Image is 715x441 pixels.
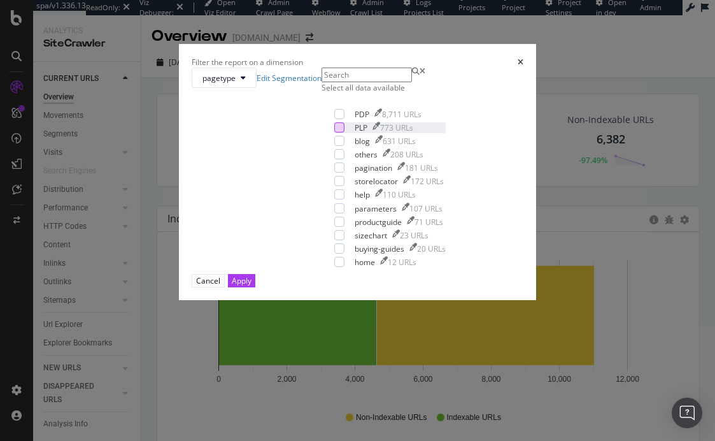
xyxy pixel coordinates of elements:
[390,149,423,160] div: 208 URLs
[411,176,444,187] div: 172 URLs
[355,243,404,254] div: buying-guides
[192,68,257,88] button: pagetype
[518,57,523,68] div: times
[383,189,416,200] div: 110 URLs
[192,274,225,287] button: Cancel
[400,230,428,241] div: 23 URLs
[196,275,220,286] div: Cancel
[672,398,702,428] div: Open Intercom Messenger
[355,163,392,173] div: pagination
[355,149,378,160] div: others
[414,217,443,228] div: 71 URLs
[355,230,387,241] div: sizechart
[382,109,421,120] div: 8,711 URLs
[388,257,416,268] div: 12 URLs
[405,163,438,173] div: 181 URLs
[383,136,416,147] div: 631 URLs
[355,257,375,268] div: home
[409,203,442,214] div: 107 URLs
[355,136,370,147] div: blog
[380,122,413,133] div: 773 URLs
[228,274,255,287] button: Apply
[355,176,398,187] div: storelocator
[355,109,369,120] div: PDP
[257,73,322,83] a: Edit Segmentation
[355,122,367,133] div: PLP
[192,57,303,68] div: Filter the report on a dimension
[179,44,537,300] div: modal
[322,82,458,93] div: Select all data available
[355,189,370,200] div: help
[355,217,402,228] div: productguide
[232,275,251,286] div: Apply
[322,68,412,82] input: Search
[355,203,397,214] div: parameters
[417,243,446,254] div: 20 URLs
[202,73,236,83] span: pagetype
